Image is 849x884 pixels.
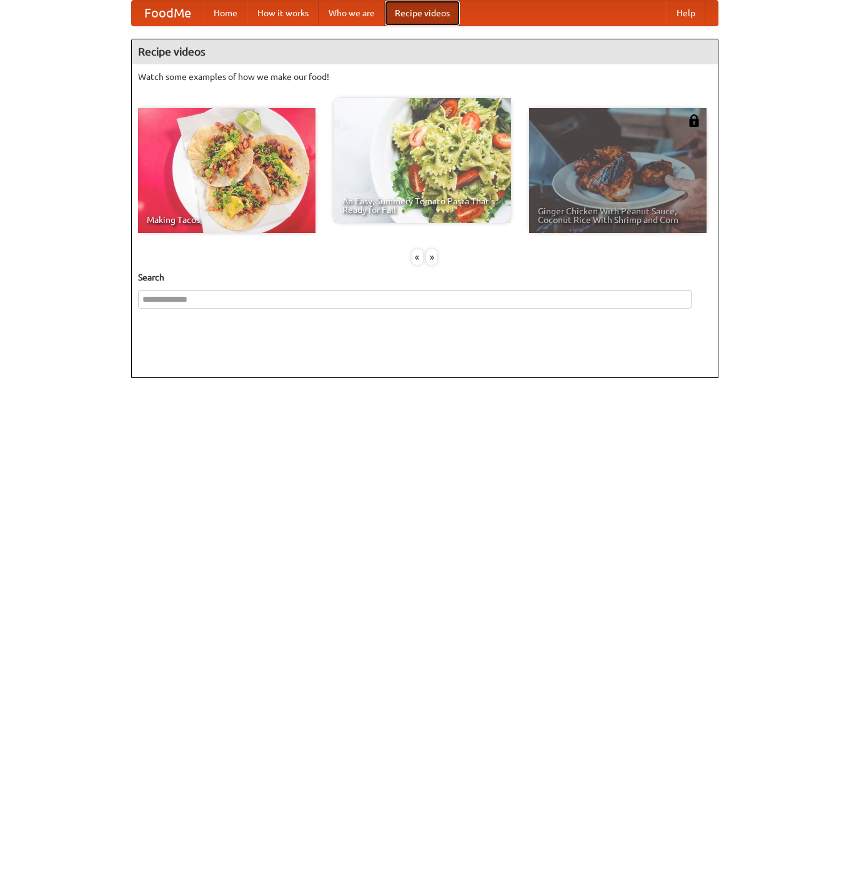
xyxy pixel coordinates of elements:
span: Making Tacos [147,216,307,224]
a: Help [667,1,705,26]
div: « [412,249,423,265]
a: How it works [247,1,319,26]
div: » [426,249,437,265]
p: Watch some examples of how we make our food! [138,71,712,83]
a: FoodMe [132,1,204,26]
a: Making Tacos [138,108,315,233]
a: An Easy, Summery Tomato Pasta That's Ready for Fall [334,98,511,223]
a: Home [204,1,247,26]
span: An Easy, Summery Tomato Pasta That's Ready for Fall [342,197,502,214]
a: Recipe videos [385,1,460,26]
h4: Recipe videos [132,39,718,64]
img: 483408.png [688,114,700,127]
h5: Search [138,271,712,284]
a: Who we are [319,1,385,26]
